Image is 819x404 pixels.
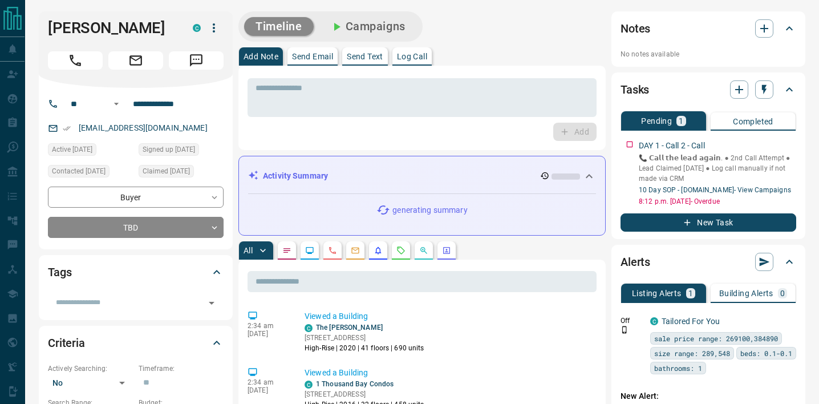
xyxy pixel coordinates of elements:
div: Tasks [621,76,796,103]
p: 2:34 am [248,322,287,330]
svg: Push Notification Only [621,326,629,334]
p: All [244,247,253,254]
div: Notes [621,15,796,42]
button: Campaigns [318,17,417,36]
p: Activity Summary [263,170,328,182]
p: [DATE] [248,386,287,394]
div: Buyer [48,187,224,208]
svg: Lead Browsing Activity [305,246,314,255]
span: Claimed [DATE] [143,165,190,177]
p: High-Rise | 2020 | 41 floors | 690 units [305,343,424,353]
p: DAY 1 - Call 2 - Call [639,140,705,152]
span: size range: 289,548 [654,348,730,359]
svg: Email Verified [63,124,71,132]
p: [STREET_ADDRESS] [305,389,424,399]
div: condos.ca [305,324,313,332]
span: Active [DATE] [52,144,92,155]
p: New Alert: [621,390,796,402]
div: Alerts [621,248,796,276]
h2: Tags [48,263,71,281]
p: [DATE] [248,330,287,338]
p: Viewed a Building [305,367,592,379]
div: condos.ca [650,317,658,325]
span: Signed up [DATE] [143,144,195,155]
h2: Notes [621,19,650,38]
div: TBD [48,217,224,238]
div: condos.ca [305,381,313,389]
p: generating summary [392,204,467,216]
p: Off [621,316,643,326]
p: Add Note [244,52,278,60]
p: Pending [641,117,672,125]
span: Contacted [DATE] [52,165,106,177]
p: 1 [679,117,683,125]
p: 0 [780,289,785,297]
p: 📞 𝗖𝗮𝗹𝗹 𝘁𝗵𝗲 𝗹𝗲𝗮𝗱 𝗮𝗴𝗮𝗶𝗻. ● 2nd Call Attempt ● Lead Claimed [DATE] ‎● Log call manually if not made ... [639,153,796,184]
svg: Agent Actions [442,246,451,255]
div: Mon Jul 07 2025 [48,165,133,181]
svg: Emails [351,246,360,255]
svg: Calls [328,246,337,255]
p: Send Email [292,52,333,60]
h2: Alerts [621,253,650,271]
p: Timeframe: [139,363,224,374]
p: 2:34 am [248,378,287,386]
a: 10 Day SOP - [DOMAIN_NAME]- View Campaigns [639,186,791,194]
button: New Task [621,213,796,232]
p: No notes available [621,49,796,59]
span: beds: 0.1-0.1 [740,348,792,359]
span: Message [169,51,224,70]
h1: [PERSON_NAME] [48,19,176,37]
div: Mon Jul 07 2025 [139,165,224,181]
span: bathrooms: 1 [654,362,702,374]
a: The [PERSON_NAME] [316,324,383,332]
p: 1 [688,289,693,297]
a: [EMAIL_ADDRESS][DOMAIN_NAME] [79,123,208,132]
p: Completed [733,118,773,126]
svg: Notes [282,246,291,255]
p: [STREET_ADDRESS] [305,333,424,343]
a: 1 Thousand Bay Condos [316,380,394,388]
svg: Listing Alerts [374,246,383,255]
p: Actively Searching: [48,363,133,374]
span: Email [108,51,163,70]
p: Listing Alerts [632,289,682,297]
a: Tailored For You [662,317,720,326]
div: condos.ca [193,24,201,32]
button: Timeline [244,17,314,36]
button: Open [204,295,220,311]
button: Open [110,97,123,111]
div: No [48,374,133,392]
span: sale price range: 269100,384890 [654,333,778,344]
p: Viewed a Building [305,310,592,322]
svg: Requests [396,246,406,255]
span: Call [48,51,103,70]
div: Criteria [48,329,224,357]
div: Mon Jul 07 2025 [139,143,224,159]
p: Send Text [347,52,383,60]
div: Activity Summary [248,165,596,187]
p: Building Alerts [719,289,773,297]
div: Mon Aug 25 2025 [48,143,133,159]
p: Log Call [397,52,427,60]
h2: Criteria [48,334,85,352]
p: 8:12 p.m. [DATE] - Overdue [639,196,796,207]
svg: Opportunities [419,246,428,255]
div: Tags [48,258,224,286]
h2: Tasks [621,80,649,99]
